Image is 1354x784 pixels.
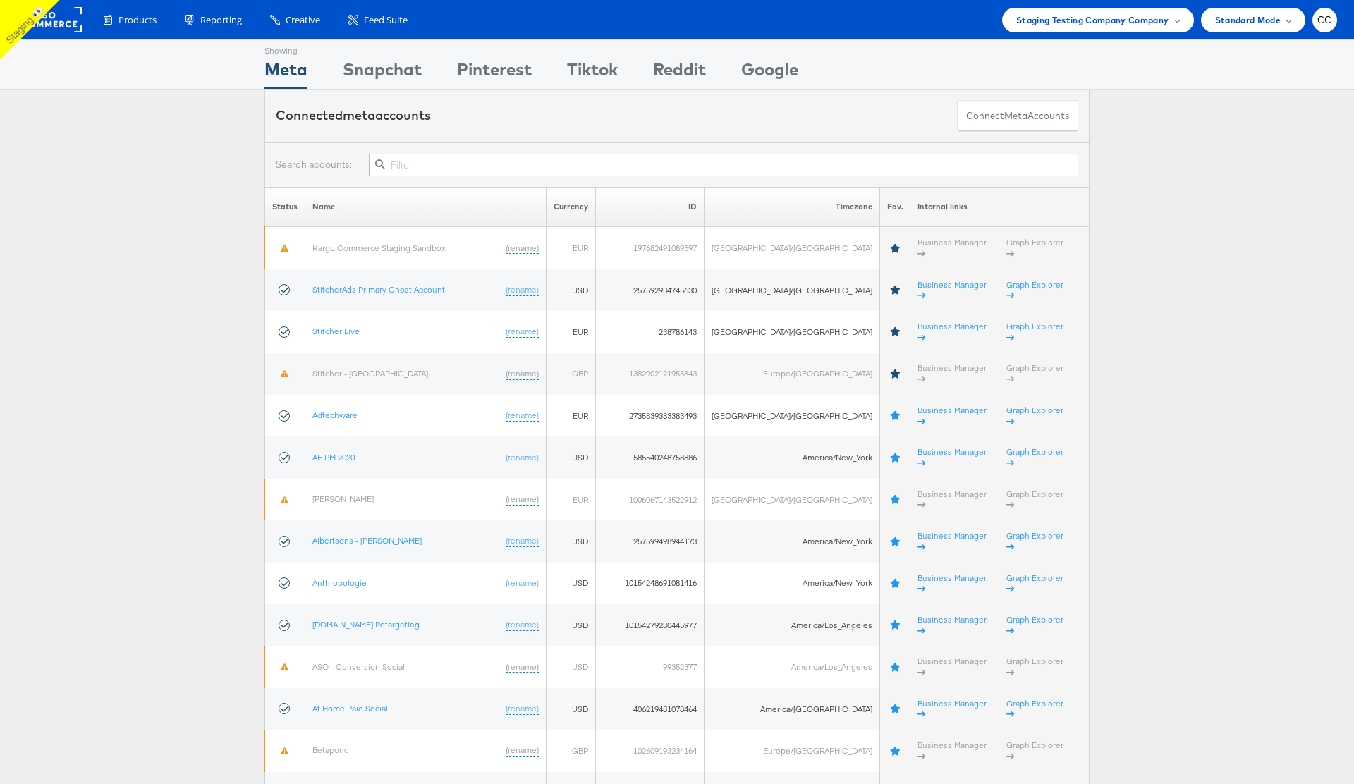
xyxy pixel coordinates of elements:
td: EUR [547,311,596,353]
td: 257599498944173 [596,520,705,562]
td: America/New_York [705,520,880,562]
span: Products [118,13,157,27]
td: USD [547,269,596,311]
td: America/New_York [705,563,880,604]
span: meta [1004,109,1027,123]
div: Meta [264,57,307,89]
a: (rename) [506,703,539,715]
a: Graph Explorer [1006,572,1063,594]
a: Graph Explorer [1006,698,1063,720]
td: 102609193234164 [596,730,705,771]
a: Graph Explorer [1006,530,1063,552]
td: [GEOGRAPHIC_DATA]/[GEOGRAPHIC_DATA] [705,311,880,353]
div: Connected accounts [276,106,431,125]
a: Business Manager [917,530,987,552]
a: Business Manager [917,614,987,636]
a: Graph Explorer [1006,614,1063,636]
td: GBP [547,730,596,771]
a: Business Manager [917,740,987,761]
td: [GEOGRAPHIC_DATA]/[GEOGRAPHIC_DATA] [705,227,880,269]
th: Name [305,187,547,227]
span: Feed Suite [364,13,408,27]
td: 238786143 [596,311,705,353]
td: America/Los_Angeles [705,604,880,646]
a: Business Manager [917,362,987,384]
td: GBP [547,353,596,394]
td: [GEOGRAPHIC_DATA]/[GEOGRAPHIC_DATA] [705,269,880,311]
td: 99352377 [596,646,705,687]
a: (rename) [506,577,539,589]
a: (rename) [506,368,539,380]
a: Business Manager [917,446,987,468]
td: 257592934745630 [596,269,705,311]
a: (rename) [506,494,539,506]
a: (rename) [506,410,539,422]
td: USD [547,604,596,646]
a: AE PM 2020 [312,452,355,463]
a: Stitcher - [GEOGRAPHIC_DATA] [312,368,428,379]
span: Reporting [200,13,242,27]
td: [GEOGRAPHIC_DATA]/[GEOGRAPHIC_DATA] [705,395,880,436]
a: (rename) [506,535,539,547]
td: Europe/[GEOGRAPHIC_DATA] [705,730,880,771]
td: [GEOGRAPHIC_DATA]/[GEOGRAPHIC_DATA] [705,479,880,520]
a: Business Manager [917,489,987,510]
a: (rename) [506,326,539,338]
td: 197682491089597 [596,227,705,269]
a: Business Manager [917,321,987,343]
span: Standard Mode [1215,13,1281,27]
td: America/New_York [705,436,880,478]
a: (rename) [506,284,539,296]
a: Albertsons - [PERSON_NAME] [312,535,422,546]
span: Creative [286,13,320,27]
a: Graph Explorer [1006,446,1063,468]
a: Graph Explorer [1006,362,1063,384]
a: Graph Explorer [1006,489,1063,510]
a: Graph Explorer [1006,405,1063,427]
td: 10154279280445977 [596,604,705,646]
div: Reddit [653,57,706,89]
a: [PERSON_NAME] [312,494,374,504]
a: ASO - Conversion Social [312,661,405,672]
td: America/Los_Angeles [705,646,880,687]
td: USD [547,436,596,478]
a: Graph Explorer [1006,279,1063,301]
td: 10154248691081416 [596,563,705,604]
span: Staging Testing Company Company [1016,13,1169,27]
a: Graph Explorer [1006,321,1063,343]
td: 585540248758886 [596,436,705,478]
td: 2735839383383493 [596,395,705,436]
a: Graph Explorer [1006,237,1063,259]
a: (rename) [506,619,539,631]
td: America/[GEOGRAPHIC_DATA] [705,688,880,730]
div: Google [741,57,798,89]
a: Stitcher Live [312,326,360,336]
button: ConnectmetaAccounts [957,100,1078,132]
a: [DOMAIN_NAME] Retargeting [312,619,420,630]
th: Timezone [705,187,880,227]
a: Graph Explorer [1006,740,1063,761]
td: Europe/[GEOGRAPHIC_DATA] [705,353,880,394]
div: Tiktok [567,57,618,89]
a: Business Manager [917,698,987,720]
th: Status [265,187,305,227]
a: Business Manager [917,656,987,678]
a: (rename) [506,243,539,255]
a: Business Manager [917,405,987,427]
a: Adtechware [312,410,358,420]
a: StitcherAds Primary Ghost Account [312,284,445,295]
a: Graph Explorer [1006,656,1063,678]
td: EUR [547,395,596,436]
a: Business Manager [917,572,987,594]
input: Filter [369,154,1078,176]
a: Business Manager [917,279,987,301]
td: 1382902121955843 [596,353,705,394]
div: Pinterest [457,57,532,89]
a: (rename) [506,745,539,757]
a: (rename) [506,661,539,673]
div: Snapchat [343,57,422,89]
a: Business Manager [917,237,987,259]
td: USD [547,563,596,604]
a: At Home Paid Social [312,703,388,713]
td: 1006067143522912 [596,479,705,520]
